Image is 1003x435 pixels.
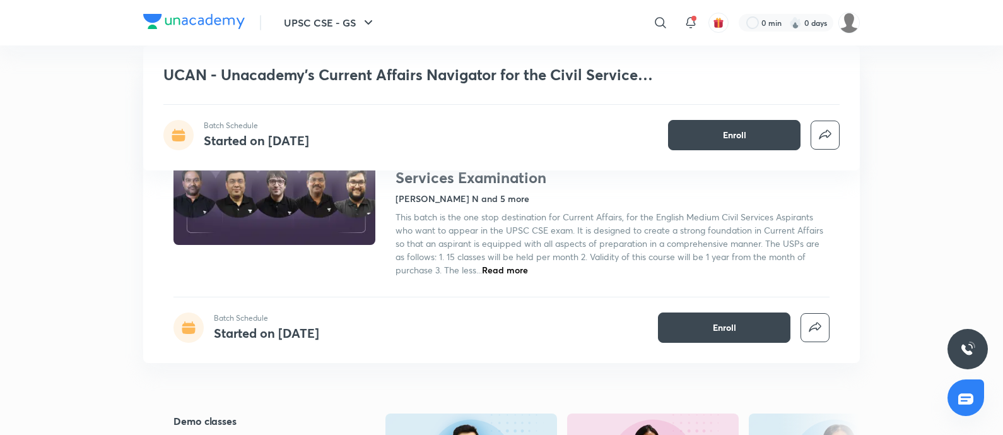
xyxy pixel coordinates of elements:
span: This batch is the one stop destination for Current Affairs, for the English Medium Civil Services... [396,211,823,276]
button: Enroll [668,120,801,150]
img: Thumbnail [172,130,377,246]
h1: UCAN - Unacademy's Current Affairs Navigator for the Civil Services Examination [396,150,830,187]
h1: UCAN - Unacademy's Current Affairs Navigator for the Civil Services Examination [163,66,657,84]
button: UPSC CSE - GS [276,10,384,35]
h4: Started on [DATE] [214,325,319,342]
img: ttu [960,342,975,357]
button: avatar [708,13,729,33]
span: Enroll [713,321,736,334]
p: Batch Schedule [204,120,309,131]
h4: [PERSON_NAME] N and 5 more [396,192,529,205]
a: Company Logo [143,14,245,32]
img: Piali K [838,12,860,33]
span: Enroll [723,129,746,141]
h5: Demo classes [173,414,345,429]
img: streak [789,16,802,29]
img: Company Logo [143,14,245,29]
span: Read more [482,264,528,276]
button: Enroll [658,313,790,343]
p: Batch Schedule [214,313,319,324]
img: avatar [713,17,724,28]
h4: Started on [DATE] [204,132,309,149]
